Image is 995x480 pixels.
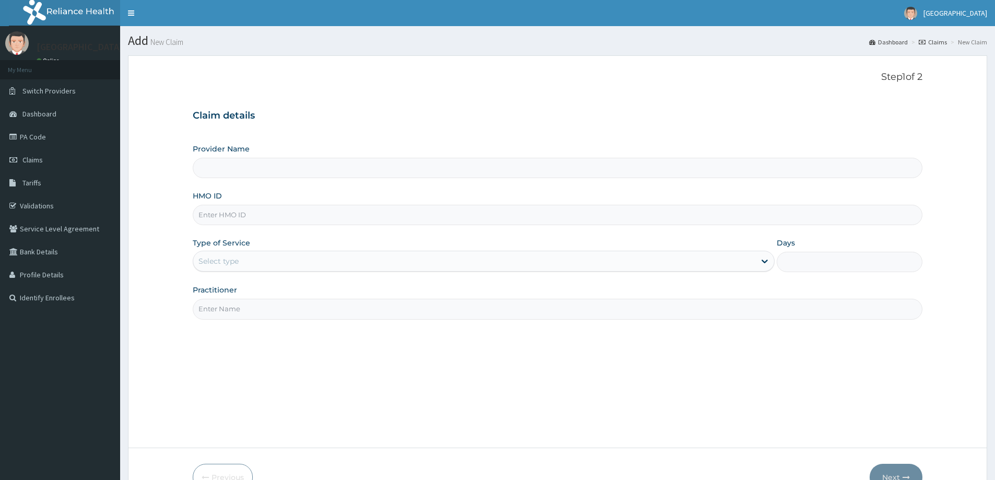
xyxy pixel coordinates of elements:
[148,38,183,46] small: New Claim
[5,31,29,55] img: User Image
[22,178,41,188] span: Tariffs
[128,34,987,48] h1: Add
[193,299,922,319] input: Enter Name
[904,7,917,20] img: User Image
[22,109,56,119] span: Dashboard
[919,38,947,46] a: Claims
[193,285,237,295] label: Practitioner
[37,42,123,52] p: [GEOGRAPHIC_DATA]
[22,86,76,96] span: Switch Providers
[869,38,908,46] a: Dashboard
[22,155,43,165] span: Claims
[193,144,250,154] label: Provider Name
[193,191,222,201] label: HMO ID
[193,110,922,122] h3: Claim details
[37,57,62,64] a: Online
[193,238,250,248] label: Type of Service
[193,72,922,83] p: Step 1 of 2
[198,256,239,266] div: Select type
[193,205,922,225] input: Enter HMO ID
[948,38,987,46] li: New Claim
[777,238,795,248] label: Days
[923,8,987,18] span: [GEOGRAPHIC_DATA]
